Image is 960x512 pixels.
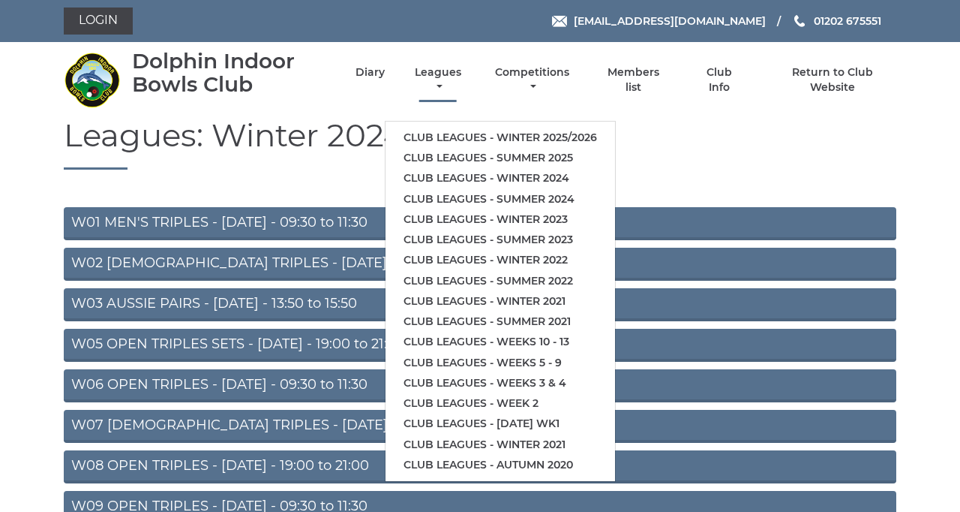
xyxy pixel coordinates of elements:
div: Dolphin Indoor Bowls Club [132,50,329,96]
a: Club leagues - Winter 2021 [385,435,615,455]
ul: Leagues [385,121,616,482]
a: Phone us 01202 675551 [792,13,881,29]
img: Email [552,16,567,27]
a: Club leagues - Winter 2025/2026 [385,128,615,148]
a: Leagues [411,65,465,95]
span: 01202 675551 [814,14,881,28]
a: Email [EMAIL_ADDRESS][DOMAIN_NAME] [552,13,766,29]
a: Club leagues - Summer 2022 [385,271,615,291]
a: Return to Club Website [769,65,896,95]
a: Club leagues - Autumn 2020 [385,455,615,475]
a: Club leagues - Winter 2023 [385,209,615,230]
a: Competitions [491,65,573,95]
a: Club leagues - Winter 2024 [385,168,615,188]
a: W08 OPEN TRIPLES - [DATE] - 19:00 to 21:00 [64,450,896,483]
a: W03 AUSSIE PAIRS - [DATE] - 13:50 to 15:50 [64,288,896,321]
a: Club leagues - Weeks 3 & 4 [385,373,615,393]
a: W07 [DEMOGRAPHIC_DATA] TRIPLES - [DATE] - 13:50 to 15:50 [64,410,896,443]
a: W02 [DEMOGRAPHIC_DATA] TRIPLES - [DATE] - 11:40 to 13:40 [64,248,896,281]
img: Phone us [794,15,805,27]
a: W06 OPEN TRIPLES - [DATE] - 09:30 to 11:30 [64,369,896,402]
a: Login [64,8,133,35]
a: Diary [355,65,385,80]
a: W01 MEN'S TRIPLES - [DATE] - 09:30 to 11:30 [64,207,896,240]
a: Club leagues - Summer 2023 [385,230,615,250]
a: Club leagues - Summer 2024 [385,189,615,209]
a: Members list [599,65,668,95]
a: Club leagues - Week 2 [385,393,615,414]
a: Club leagues - Weeks 10 - 13 [385,332,615,352]
a: Club leagues - Summer 2021 [385,312,615,332]
a: Club leagues - [DATE] wk1 [385,414,615,434]
img: Dolphin Indoor Bowls Club [64,52,120,108]
span: [EMAIL_ADDRESS][DOMAIN_NAME] [574,14,766,28]
h1: Leagues: Winter 2024 [64,118,896,170]
a: Club leagues - Weeks 5 - 9 [385,353,615,373]
a: Club leagues - Summer 2025 [385,148,615,168]
a: Club Info [694,65,743,95]
a: Club leagues - Winter 2022 [385,250,615,270]
a: W05 OPEN TRIPLES SETS - [DATE] - 19:00 to 21:00 [64,329,896,362]
a: Club leagues - Winter 2021 [385,291,615,312]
